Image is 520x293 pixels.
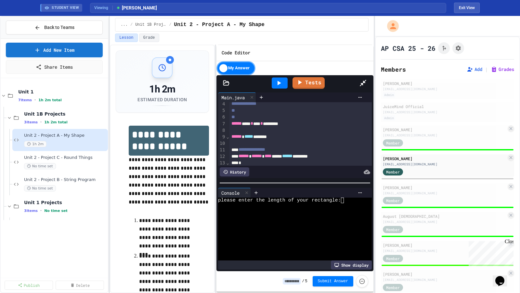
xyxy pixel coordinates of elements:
span: Viewing [94,5,113,11]
button: Force resubmission of student's answer (Admin only) [356,275,368,287]
span: Member [386,227,400,232]
span: Member [386,140,400,146]
div: [EMAIL_ADDRESS][DOMAIN_NAME] [383,87,512,91]
div: Console [218,188,251,198]
div: 8 [218,127,226,134]
div: Chat with us now!Close [3,3,45,41]
button: Add [467,66,482,73]
iframe: chat widget [493,267,513,286]
div: 12 [218,153,226,160]
h2: Members [381,65,406,74]
h6: Code Editor [222,49,250,57]
span: 1h 2m [24,141,46,147]
span: Unit 1B Projects [24,111,107,117]
span: Unit 1 [18,89,107,95]
span: Fold line [226,160,229,165]
span: Member [386,198,400,203]
span: Submit Answer [318,279,348,284]
span: Unit 2 - Project C - Round Things [24,155,107,160]
span: | [485,65,488,73]
span: Unit 1B Projects [135,22,166,27]
a: Publish [5,281,53,290]
button: Submit Answer [313,276,354,286]
span: / [302,279,304,284]
span: / [130,22,133,27]
span: / [169,22,171,27]
div: 13 [218,160,226,166]
div: 10 [218,140,226,147]
span: No time set [44,209,68,213]
span: Member [386,285,400,290]
a: Delete [56,281,104,290]
button: Assignment Settings [452,42,464,54]
div: Show display [331,260,372,270]
div: Admin [383,92,395,98]
span: STUDENT VIEW [52,5,79,11]
div: JuiceMind Official [383,104,512,109]
span: Back to Teams [44,24,74,31]
div: [PERSON_NAME] [383,271,506,277]
div: Estimated Duration [137,96,187,103]
div: 5 [218,107,226,114]
button: Back to Teams [6,21,103,35]
div: [PERSON_NAME] [383,80,512,86]
div: Admin [383,115,395,121]
span: 3 items [24,120,38,124]
span: • [34,97,36,103]
div: [EMAIL_ADDRESS][DOMAIN_NAME] [383,162,506,167]
div: August [DEMOGRAPHIC_DATA] [383,213,506,219]
h1: AP CSA 25 - 26 [381,44,435,53]
span: 3 items [24,209,38,213]
a: Add New Item [6,43,103,57]
div: [PERSON_NAME] [383,242,506,248]
button: Lesson [115,34,137,42]
div: Main.java [218,92,256,102]
div: 1h 2m [137,83,187,95]
div: [PERSON_NAME] [383,185,506,190]
div: [EMAIL_ADDRESS][DOMAIN_NAME] [383,191,506,196]
div: [PERSON_NAME] [383,156,506,161]
div: My Account [380,19,400,34]
span: 1h 2m total [38,98,62,102]
span: Member [386,256,400,261]
span: • [40,208,42,213]
span: Unit 2 - Project B - String Program [24,177,107,183]
span: Unit 2 - Project A - My Shape [174,21,264,29]
button: Click to see fork details [438,42,450,54]
span: No time set [24,185,56,191]
div: 9 [218,134,226,140]
span: 7 items [18,98,32,102]
div: 11 [218,147,226,153]
a: Tests [292,77,325,89]
span: please enter the length of your rectangle: [218,198,341,203]
span: • [40,119,42,125]
a: Share Items [6,60,103,74]
button: Exit student view [454,3,480,13]
span: 1h 2m total [44,120,68,124]
div: [EMAIL_ADDRESS][DOMAIN_NAME] [383,133,506,138]
div: [EMAIL_ADDRESS][DOMAIN_NAME] [383,277,506,282]
button: Grade [139,34,159,42]
span: Member [386,169,400,175]
div: [PERSON_NAME] [383,127,506,133]
span: No time set [24,163,56,169]
div: 6 [218,114,226,120]
span: Unit 1 Projects [24,200,107,205]
iframe: chat widget [466,239,513,266]
div: [EMAIL_ADDRESS][DOMAIN_NAME] [383,219,506,224]
div: 7 [218,121,226,127]
span: ... [121,22,128,27]
button: Grades [491,66,514,73]
div: Main.java [218,94,248,101]
span: 5 [305,279,307,284]
div: Console [218,189,243,196]
span: Fold line [226,134,229,139]
div: History [220,167,249,176]
div: 4 [218,101,226,107]
div: [EMAIL_ADDRESS][DOMAIN_NAME] [383,248,506,253]
span: Unit 2 - Project A - My Shape [24,133,107,138]
span: [PERSON_NAME] [116,5,157,11]
div: [EMAIL_ADDRESS][DOMAIN_NAME] [383,110,512,115]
